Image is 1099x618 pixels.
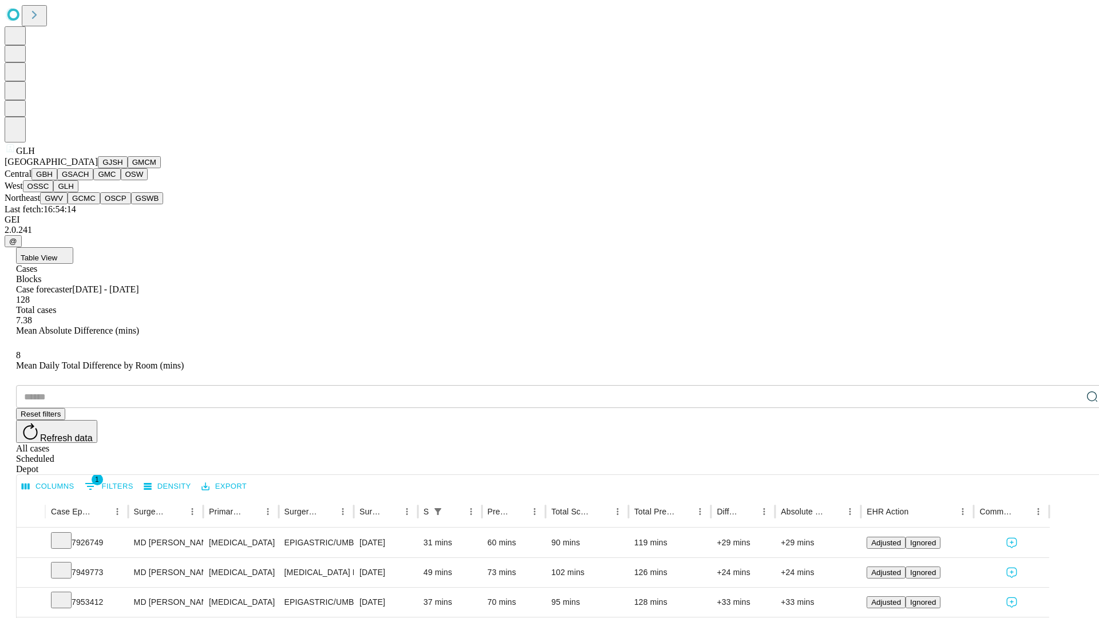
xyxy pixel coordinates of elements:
[93,168,120,180] button: GMC
[5,169,31,179] span: Central
[209,528,272,557] div: [MEDICAL_DATA]
[100,192,131,204] button: OSCP
[134,558,197,587] div: MD [PERSON_NAME] [PERSON_NAME] Md
[717,558,769,587] div: +24 mins
[488,588,540,617] div: 70 mins
[131,192,164,204] button: GSWB
[634,558,706,587] div: 126 mins
[610,504,626,520] button: Menu
[141,478,194,496] button: Density
[359,588,412,617] div: [DATE]
[740,504,756,520] button: Sort
[5,215,1094,225] div: GEI
[717,588,769,617] div: +33 mins
[551,588,623,617] div: 95 mins
[16,360,184,370] span: Mean Daily Total Difference by Room (mins)
[53,180,78,192] button: GLH
[399,504,415,520] button: Menu
[906,537,940,549] button: Ignored
[906,596,940,608] button: Ignored
[717,528,769,557] div: +29 mins
[383,504,399,520] button: Sort
[168,504,184,520] button: Sort
[57,168,93,180] button: GSACH
[134,588,197,617] div: MD [PERSON_NAME] [PERSON_NAME] Md
[826,504,842,520] button: Sort
[1030,504,1046,520] button: Menu
[676,504,692,520] button: Sort
[906,566,940,579] button: Ignored
[19,478,77,496] button: Select columns
[9,237,17,245] span: @
[128,156,161,168] button: GMCM
[842,504,858,520] button: Menu
[284,558,348,587] div: [MEDICAL_DATA] PARTIAL
[22,593,39,613] button: Expand
[867,507,908,516] div: EHR Action
[335,504,351,520] button: Menu
[284,588,348,617] div: EPIGASTRIC/UMBILICAL [MEDICAL_DATA] INITIAL < 3 CM INCARCERATED/STRANGULATED
[781,558,855,587] div: +24 mins
[5,204,76,214] span: Last fetch: 16:54:14
[5,181,23,191] span: West
[209,507,242,516] div: Primary Service
[5,193,40,203] span: Northeast
[16,315,32,325] span: 7.38
[51,528,122,557] div: 7926749
[92,474,103,485] span: 1
[979,507,1013,516] div: Comments
[430,504,446,520] div: 1 active filter
[16,295,30,304] span: 128
[955,504,971,520] button: Menu
[871,568,901,577] span: Adjusted
[1014,504,1030,520] button: Sort
[463,504,479,520] button: Menu
[551,558,623,587] div: 102 mins
[16,305,56,315] span: Total cases
[121,168,148,180] button: OSW
[31,168,57,180] button: GBH
[68,192,100,204] button: GCMC
[22,563,39,583] button: Expand
[40,433,93,443] span: Refresh data
[424,528,476,557] div: 31 mins
[5,225,1094,235] div: 2.0.241
[359,558,412,587] div: [DATE]
[51,588,122,617] div: 7953412
[21,253,57,262] span: Table View
[488,528,540,557] div: 60 mins
[244,504,260,520] button: Sort
[594,504,610,520] button: Sort
[634,528,706,557] div: 119 mins
[98,156,128,168] button: GJSH
[109,504,125,520] button: Menu
[134,507,167,516] div: Surgeon Name
[910,504,926,520] button: Sort
[488,507,510,516] div: Predicted In Room Duration
[717,507,739,516] div: Difference
[5,157,98,167] span: [GEOGRAPHIC_DATA]
[867,537,906,549] button: Adjusted
[910,568,936,577] span: Ignored
[16,408,65,420] button: Reset filters
[551,507,592,516] div: Total Scheduled Duration
[488,558,540,587] div: 73 mins
[447,504,463,520] button: Sort
[424,507,429,516] div: Scheduled In Room Duration
[82,477,136,496] button: Show filters
[72,284,139,294] span: [DATE] - [DATE]
[134,528,197,557] div: MD [PERSON_NAME] [PERSON_NAME] Md
[871,538,901,547] span: Adjusted
[692,504,708,520] button: Menu
[40,192,68,204] button: GWV
[781,507,825,516] div: Absolute Difference
[634,507,675,516] div: Total Predicted Duration
[284,507,318,516] div: Surgery Name
[781,528,855,557] div: +29 mins
[51,507,92,516] div: Case Epic Id
[209,558,272,587] div: [MEDICAL_DATA]
[16,247,73,264] button: Table View
[22,533,39,553] button: Expand
[551,528,623,557] div: 90 mins
[16,350,21,360] span: 8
